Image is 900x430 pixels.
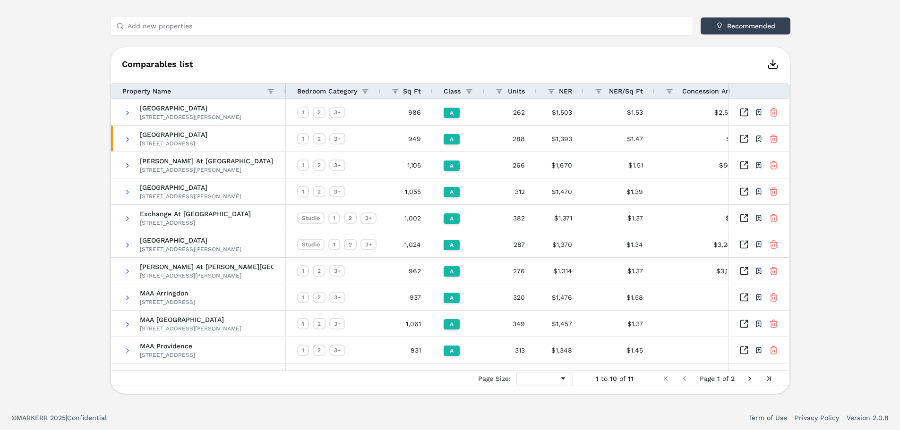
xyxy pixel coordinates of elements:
div: 1 [297,160,309,171]
div: $500 [666,152,747,178]
div: [STREET_ADDRESS] [140,219,251,227]
span: 11 [628,375,634,382]
div: $1,200 [666,126,747,152]
div: 287 [484,231,536,257]
div: $1,470 [536,178,583,204]
div: 3+ [329,107,345,118]
button: Recommended [701,17,790,34]
div: $1.39 [583,178,654,204]
div: $3,288 [666,232,747,258]
div: 2 [313,107,326,118]
span: [GEOGRAPHIC_DATA] [140,131,207,138]
div: Previous Page [681,375,688,382]
div: $1.37 [583,205,654,231]
div: 349 [484,311,536,337]
div: 2 [313,265,326,277]
div: 382 [484,205,536,231]
span: 1 [717,375,720,382]
a: Term of Use [749,413,787,422]
span: to [601,375,608,382]
div: 262 [484,99,536,125]
div: 1 [297,107,309,118]
div: $1.58 [583,284,654,310]
div: 1,105 [380,152,432,178]
div: 1,055 [380,178,432,204]
span: Page [700,375,715,382]
div: 3+ [329,345,345,356]
span: [GEOGRAPHIC_DATA] [140,237,241,244]
div: $1,314 [536,258,583,284]
span: Confidential [67,414,107,422]
div: $1.34 [583,231,654,257]
div: - [666,311,747,337]
div: 1,002 [380,205,432,231]
span: Comparables list [122,60,193,68]
div: - [666,285,747,311]
div: $1,476 [536,284,583,310]
div: Studio [297,239,325,250]
input: Add new properties [128,17,687,35]
div: 3+ [329,160,345,171]
span: MAA [GEOGRAPHIC_DATA] [140,316,241,323]
div: $1,496 [666,205,747,231]
div: 1 [297,345,309,356]
div: [STREET_ADDRESS][PERSON_NAME] [140,325,241,332]
span: NER [559,87,572,95]
div: A [444,319,460,329]
a: Inspect Comparables [739,187,749,196]
div: First Page [662,375,669,382]
div: 2 [313,318,326,329]
div: 2 [313,186,326,197]
div: 2 [313,133,326,144]
div: - [666,179,747,205]
div: 313 [484,337,536,363]
div: A [444,134,460,144]
div: 1 [328,239,340,250]
div: 2 [344,239,357,250]
div: 3+ [329,265,345,277]
div: A [444,293,460,303]
span: [PERSON_NAME] At [PERSON_NAME][GEOGRAPHIC_DATA] [140,263,274,270]
div: 1 [297,318,309,329]
span: Units [508,87,525,95]
div: 1,061 [380,311,432,337]
div: Last Page [765,375,772,382]
div: 2 [313,292,326,303]
div: 320 [484,284,536,310]
div: 312 [484,178,536,204]
div: 949 [380,126,432,152]
div: [STREET_ADDRESS] [140,140,207,147]
div: 962 [380,258,432,284]
span: Exchange At [GEOGRAPHIC_DATA] [140,211,251,217]
div: Studio [297,212,325,224]
span: Concession Amount [682,87,747,95]
span: 10 [610,375,617,382]
span: of [722,375,729,382]
div: $2,577 [666,100,747,126]
div: 937 [380,284,432,310]
a: Inspect Comparables [739,346,749,355]
div: 2 [313,345,326,356]
a: Inspect Comparables [739,240,749,249]
div: [STREET_ADDRESS][PERSON_NAME] [140,166,273,174]
div: - [666,337,747,363]
div: 3+ [329,186,345,197]
span: 2 [731,375,735,382]
div: [STREET_ADDRESS][PERSON_NAME] [140,113,241,121]
a: Inspect Comparables [739,134,749,143]
div: [STREET_ADDRESS][PERSON_NAME] [140,245,241,253]
div: 276 [484,258,536,284]
div: 2 [344,212,357,224]
a: Inspect Comparables [739,108,749,117]
div: $1,348 [536,337,583,363]
div: $1,457 [536,311,583,337]
div: 3+ [329,133,345,144]
div: [STREET_ADDRESS] [140,351,195,359]
a: Inspect Comparables [739,266,749,276]
span: © [11,414,17,422]
span: [PERSON_NAME] At [GEOGRAPHIC_DATA] [140,158,273,164]
div: 3+ [329,292,345,303]
a: Privacy Policy [795,413,839,422]
a: Inspect Comparables [739,293,749,302]
div: 1 [297,186,309,197]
